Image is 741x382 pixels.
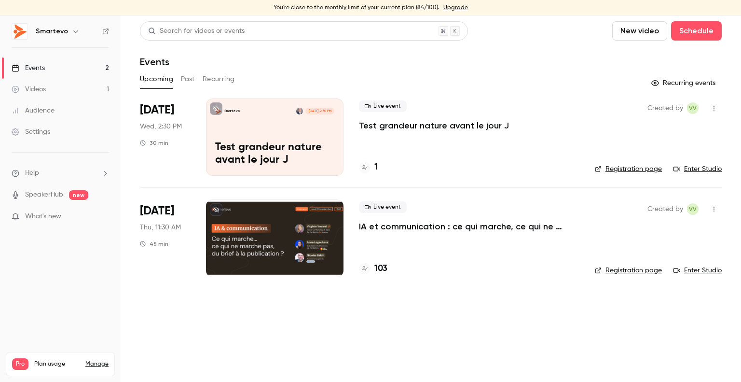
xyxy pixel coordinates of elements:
a: 1 [359,161,378,174]
img: Eric Ohleyer [296,108,303,114]
span: Thu, 11:30 AM [140,223,181,232]
span: VV [689,203,697,215]
a: Registration page [595,164,662,174]
h4: 103 [374,262,387,275]
h4: 1 [374,161,378,174]
button: Past [181,71,195,87]
a: 103 [359,262,387,275]
div: Settings [12,127,50,137]
span: What's new [25,212,61,222]
span: Plan usage [34,360,80,368]
button: New video [612,21,667,41]
button: Recurring [203,71,235,87]
button: Recurring events [647,75,722,91]
p: Test grandeur nature avant le jour J [215,141,334,167]
span: Pro [12,358,28,370]
div: Sep 24 Wed, 2:30 PM (Europe/Paris) [140,99,191,176]
span: [DATE] [140,102,174,118]
span: Virginie Vovard [687,102,699,114]
div: 30 min [140,139,168,147]
a: Registration page [595,266,662,275]
li: help-dropdown-opener [12,168,109,178]
div: Videos [12,85,46,94]
button: Schedule [671,21,722,41]
img: Smartevo [12,24,27,39]
a: Upgrade [443,4,468,12]
div: 45 min [140,240,168,248]
span: Created by [647,102,683,114]
a: Enter Studio [673,164,722,174]
a: Test grandeur nature avant le jour J [359,120,509,131]
a: Manage [85,360,109,368]
p: Smartevo [224,109,240,113]
div: Search for videos or events [148,26,245,36]
a: SpeakerHub [25,190,63,200]
span: Wed, 2:30 PM [140,122,182,131]
span: new [69,190,88,200]
div: Audience [12,106,55,115]
span: VV [689,102,697,114]
h1: Events [140,56,169,68]
span: Virginie Vovard [687,203,699,215]
div: Sep 25 Thu, 11:30 AM (Europe/Paris) [140,199,191,277]
iframe: Noticeable Trigger [97,212,109,221]
h6: Smartevo [36,27,68,36]
span: [DATE] [140,203,174,219]
a: IA et communication : ce qui marche, ce qui ne marche pas...du brief à la publication ? [359,221,579,232]
a: Enter Studio [673,266,722,275]
span: Live event [359,201,407,213]
button: Upcoming [140,71,173,87]
span: Help [25,168,39,178]
a: Test grandeur nature avant le jour JSmartevoEric Ohleyer[DATE] 2:30 PMTest grandeur nature avant ... [206,99,343,176]
span: [DATE] 2:30 PM [305,108,334,114]
div: Events [12,63,45,73]
span: Live event [359,100,407,112]
span: Created by [647,203,683,215]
